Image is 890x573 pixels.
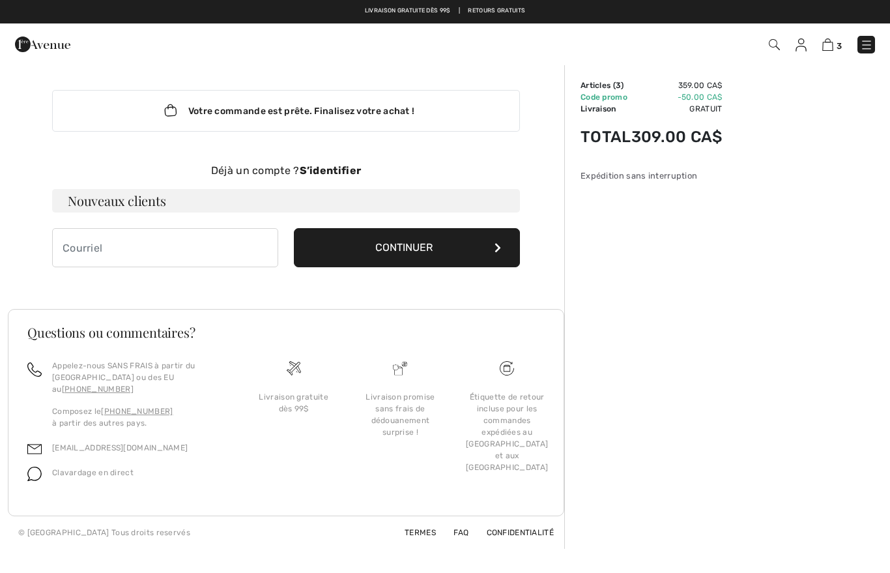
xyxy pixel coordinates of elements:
img: Livraison gratuite dès 99$ [500,361,514,375]
a: 3 [822,37,842,52]
td: Gratuit [631,103,723,115]
p: Composez le à partir des autres pays. [52,405,225,429]
a: Termes [389,528,436,537]
td: -50.00 CA$ [631,91,723,103]
h3: Questions ou commentaires? [27,326,545,339]
div: Votre commande est prête. Finalisez votre achat ! [52,90,520,132]
img: call [27,362,42,377]
img: email [27,442,42,456]
td: 309.00 CA$ [631,115,723,159]
strong: S’identifier [300,164,362,177]
img: chat [27,467,42,481]
img: Mes infos [796,38,807,51]
a: 1ère Avenue [15,37,70,50]
div: Étiquette de retour incluse pour les commandes expédiées au [GEOGRAPHIC_DATA] et aux [GEOGRAPHIC_... [464,391,550,473]
img: Livraison promise sans frais de dédouanement surprise&nbsp;! [393,361,407,375]
a: [PHONE_NUMBER] [101,407,173,416]
a: [EMAIL_ADDRESS][DOMAIN_NAME] [52,443,188,452]
input: Courriel [52,228,278,267]
a: [PHONE_NUMBER] [62,385,134,394]
button: Continuer [294,228,520,267]
img: Recherche [769,39,780,50]
img: 1ère Avenue [15,31,70,57]
img: Livraison gratuite dès 99$ [287,361,301,375]
td: Code promo [581,91,631,103]
span: 3 [616,81,621,90]
td: Livraison [581,103,631,115]
a: FAQ [438,528,468,537]
h3: Nouveaux clients [52,189,520,213]
td: Articles ( ) [581,80,631,91]
a: Livraison gratuite dès 99$ [365,7,451,16]
p: Appelez-nous SANS FRAIS à partir du [GEOGRAPHIC_DATA] ou des EU au [52,360,225,395]
div: © [GEOGRAPHIC_DATA] Tous droits reservés [18,527,190,538]
div: Déjà un compte ? [52,163,520,179]
a: Retours gratuits [468,7,525,16]
div: Livraison promise sans frais de dédouanement surprise ! [358,391,444,438]
span: Clavardage en direct [52,468,134,477]
span: | [459,7,460,16]
div: Expédition sans interruption [581,169,723,182]
td: 359.00 CA$ [631,80,723,91]
div: Livraison gratuite dès 99$ [251,391,337,415]
img: Menu [860,38,873,51]
a: Confidentialité [471,528,554,537]
img: Panier d'achat [822,38,833,51]
td: Total [581,115,631,159]
span: 3 [837,41,842,51]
